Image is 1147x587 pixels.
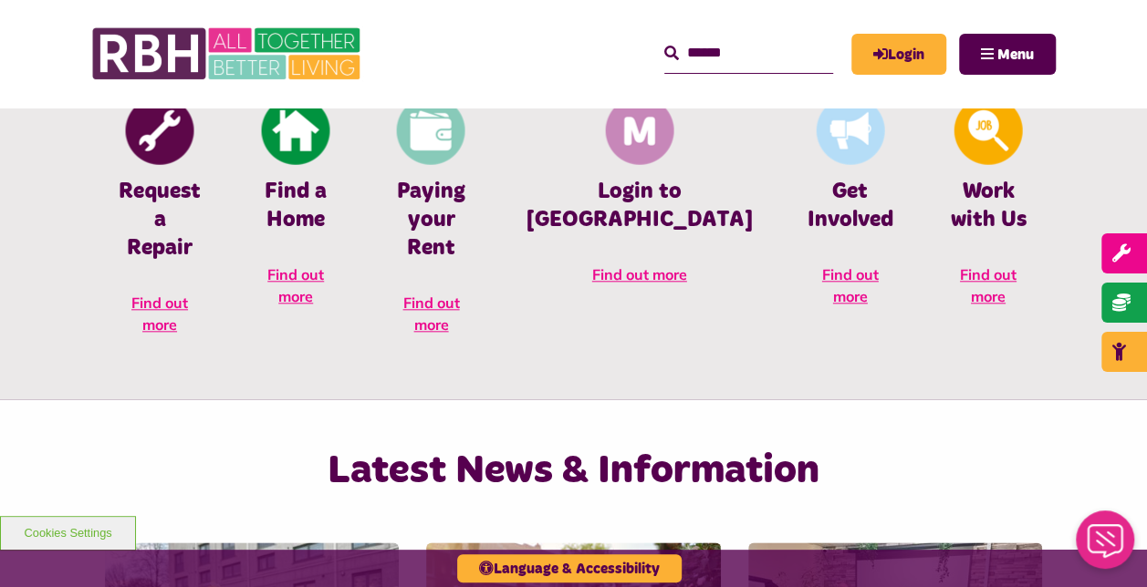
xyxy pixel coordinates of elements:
[960,265,1017,305] span: Find out more
[91,94,228,354] a: Report Repair Request a Repair Find out more
[457,554,682,582] button: Language & Accessibility
[267,265,324,305] span: Find out more
[808,178,893,234] h4: Get Involved
[252,445,895,497] h2: Latest News & Information
[119,178,201,263] h4: Request a Repair
[363,94,498,354] a: Pay Rent Paying your Rent Find out more
[499,94,780,304] a: Membership And Mutuality Login to [GEOGRAPHIC_DATA] Find out more
[1065,505,1147,587] iframe: Netcall Web Assistant for live chat
[592,265,687,283] span: Find out more
[228,94,363,325] a: Find A Home Find a Home Find out more
[851,34,946,75] a: MyRBH
[391,178,471,263] h4: Paying your Rent
[816,96,884,164] img: Get Involved
[255,178,336,234] h4: Find a Home
[605,96,673,164] img: Membership And Mutuality
[262,96,330,164] img: Find A Home
[397,96,465,164] img: Pay Rent
[527,178,753,234] h4: Login to [GEOGRAPHIC_DATA]
[997,47,1034,62] span: Menu
[780,94,921,325] a: Get Involved Get Involved Find out more
[402,293,459,334] span: Find out more
[126,96,194,164] img: Report Repair
[954,96,1022,164] img: Looking For A Job
[131,293,188,334] span: Find out more
[822,265,879,305] span: Find out more
[959,34,1056,75] button: Navigation
[921,94,1056,325] a: Looking For A Job Work with Us Find out more
[664,34,833,73] input: Search
[91,18,365,89] img: RBH
[948,178,1028,234] h4: Work with Us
